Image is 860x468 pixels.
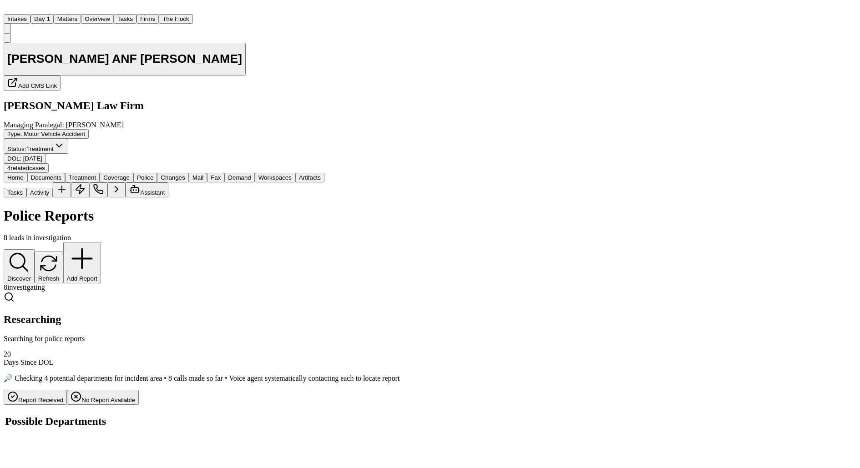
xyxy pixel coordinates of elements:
span: Treatment [69,174,96,181]
span: Type : [7,131,22,137]
button: Activity [26,188,53,197]
a: Firms [137,15,159,22]
button: Intakes [4,14,30,24]
a: The Flock [159,15,193,22]
button: Add Report [63,242,101,283]
button: No Report Available [67,390,139,405]
span: Treatment [26,146,54,152]
span: Police [137,174,153,181]
span: Motor Vehicle Accident [24,131,85,137]
span: Documents [31,174,61,181]
a: Matters [54,15,81,22]
button: Report Received [4,390,67,405]
h2: [PERSON_NAME] Law Firm [4,100,814,112]
span: Artifacts [299,174,321,181]
a: Intakes [4,15,30,22]
a: Day 1 [30,15,54,22]
div: Days Since DOL [4,358,814,367]
h1: Police Reports [4,207,814,224]
span: Home [7,174,24,181]
button: Day 1 [30,14,54,24]
a: Tasks [114,15,137,22]
button: Firms [137,14,159,24]
button: Create Immediate Task [71,182,89,197]
span: 8 investigating [4,283,45,291]
button: Overview [81,14,114,24]
img: Finch Logo [4,4,15,12]
button: Discover [4,249,35,284]
span: 8 leads in investigation [4,234,71,242]
span: Changes [161,174,185,181]
h2: Possible Departments [5,415,813,428]
span: Add CMS Link [18,82,57,89]
span: [DATE] [23,155,42,162]
button: Add CMS Link [4,75,61,91]
button: Tasks [4,188,26,197]
span: Demand [228,174,251,181]
span: DOL : [7,155,21,162]
button: Make a Call [89,182,107,197]
button: Matters [54,14,81,24]
button: Edit matter name [4,43,246,76]
button: Edit DOL: 2025-09-13 [4,154,46,163]
span: [PERSON_NAME] [66,121,124,129]
h2: Researching [4,313,814,326]
button: Copy Matter ID [4,33,11,43]
span: Workspaces [258,174,292,181]
button: Edit Type: Motor Vehicle Accident [4,129,89,139]
a: Overview [81,15,114,22]
div: 20 [4,350,814,358]
span: Mail [192,174,203,181]
span: Managing Paralegal: [4,121,64,129]
button: Add Task [53,182,71,197]
p: 🔎 Checking 4 potential departments for incident area • 8 calls made so far • Voice agent systemat... [4,374,814,382]
span: Assistant [140,189,165,196]
button: Assistant [126,182,168,197]
span: Status: [7,146,26,152]
button: The Flock [159,14,193,24]
p: Searching for police reports [4,335,814,343]
h1: [PERSON_NAME] ANF [PERSON_NAME] [7,52,242,66]
button: 4relatedcases [4,163,49,173]
a: Home [4,6,15,14]
button: Change status from Treatment [4,139,68,154]
span: Fax [211,174,221,181]
span: Coverage [103,174,130,181]
button: Refresh [35,252,63,284]
button: Tasks [114,14,137,24]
